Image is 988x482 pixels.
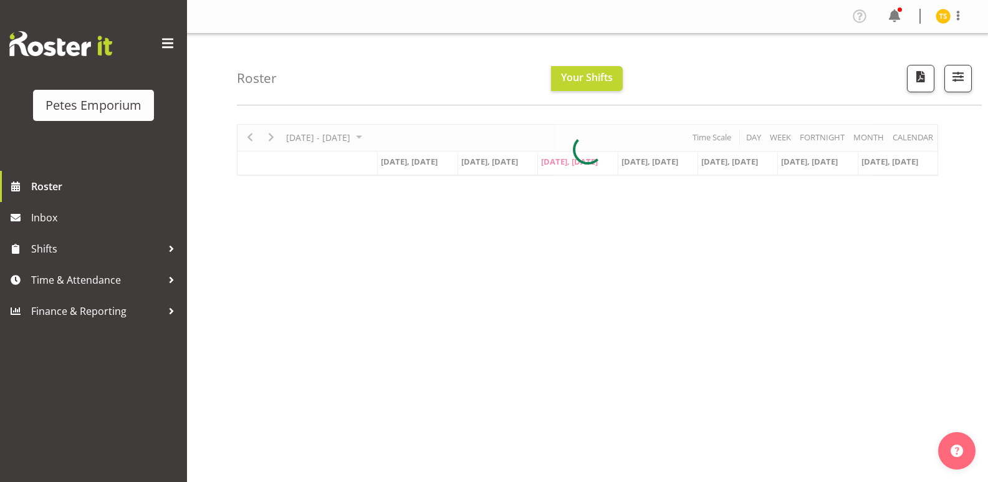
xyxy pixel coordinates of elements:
span: Shifts [31,239,162,258]
button: Filter Shifts [944,65,972,92]
span: Inbox [31,208,181,227]
span: Your Shifts [561,70,613,84]
img: Rosterit website logo [9,31,112,56]
img: help-xxl-2.png [951,445,963,457]
span: Time & Attendance [31,271,162,289]
span: Roster [31,177,181,196]
span: Finance & Reporting [31,302,162,321]
h4: Roster [237,71,277,85]
button: Your Shifts [551,66,623,91]
div: Petes Emporium [46,96,141,115]
img: tamara-straker11292.jpg [936,9,951,24]
button: Download a PDF of the roster according to the set date range. [907,65,934,92]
